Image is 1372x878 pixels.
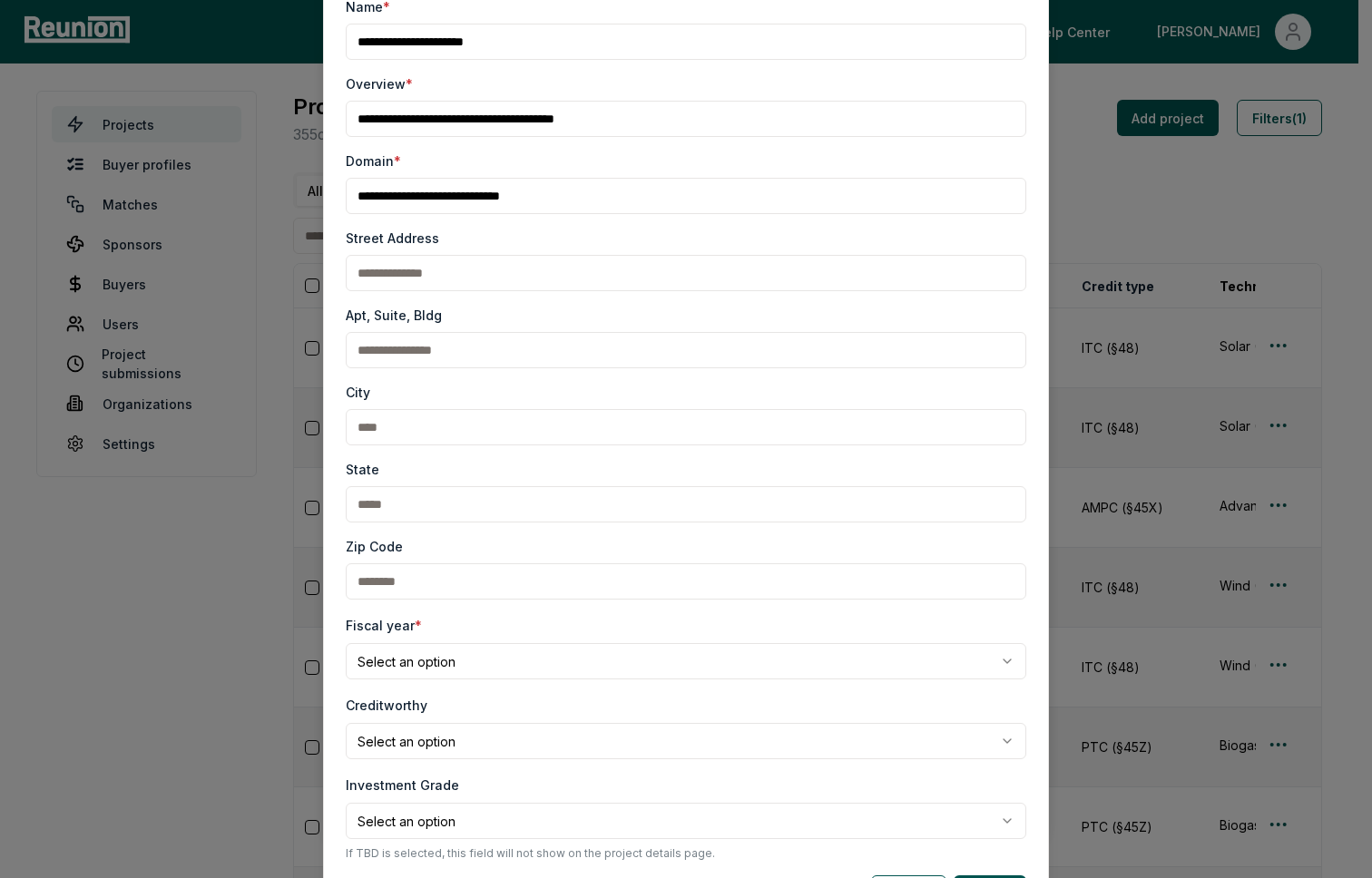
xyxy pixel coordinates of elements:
p: If TBD is selected, this field will not show on the project details page. [346,846,1026,861]
label: Domain [346,151,401,171]
label: State [346,460,379,479]
label: Zip Code [346,537,403,556]
label: Apt, Suite, Bldg [346,306,442,325]
label: Overview [346,74,413,93]
label: City [346,383,370,402]
label: Creditworthy [346,698,427,713]
label: Investment Grade [346,777,459,793]
label: Street Address [346,229,439,248]
label: Fiscal year [346,618,422,633]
